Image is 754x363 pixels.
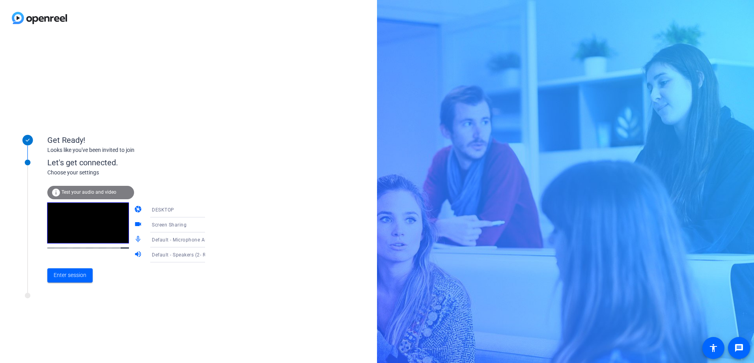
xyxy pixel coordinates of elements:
span: Test your audio and video [62,189,116,195]
div: Get Ready! [47,134,205,146]
button: Enter session [47,268,93,283]
span: Default - Microphone Array (Intel® Smart Sound Technology (Intel® SST)) [152,236,321,243]
span: Enter session [54,271,86,279]
span: DESKTOP [152,207,174,213]
span: Screen Sharing [152,222,187,228]
mat-icon: accessibility [709,343,718,353]
mat-icon: message [734,343,744,353]
mat-icon: camera [134,205,144,215]
div: Looks like you've been invited to join [47,146,205,154]
mat-icon: volume_up [134,250,144,260]
div: Choose your settings [47,168,221,177]
mat-icon: mic_none [134,235,144,245]
mat-icon: info [51,188,61,197]
mat-icon: videocam [134,220,144,230]
div: Let's get connected. [47,157,221,168]
span: Default - Speakers (2- Realtek(R) Audio) [152,251,243,258]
